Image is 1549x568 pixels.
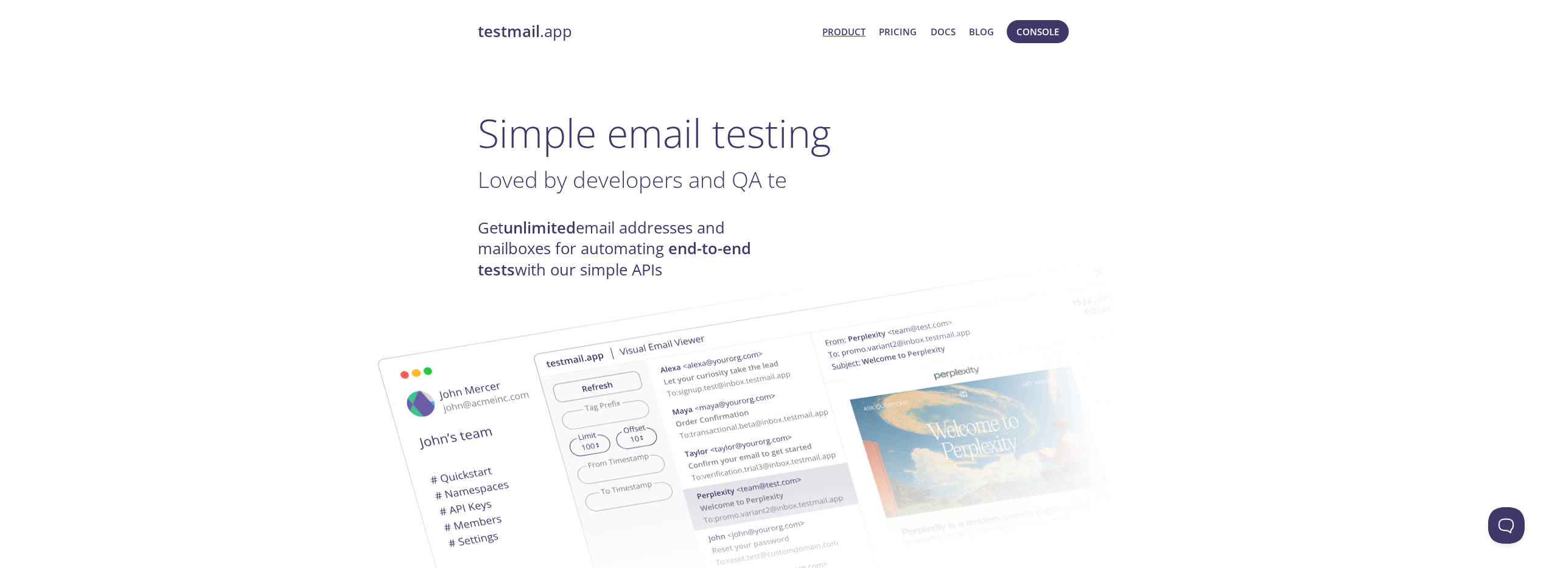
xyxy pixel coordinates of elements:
[478,21,813,42] a: testmail.app
[478,218,775,280] h4: Get email addresses and mailboxes for automating with our simple APIs
[1488,507,1525,544] iframe: Help Scout Beacon - Open
[931,24,956,40] a: Docs
[478,21,540,42] strong: testmail
[1016,24,1059,40] span: Console
[879,24,917,40] a: Pricing
[478,109,1072,156] h1: Simple email testing
[1007,20,1069,43] button: Console
[478,164,787,195] span: Loved by developers and QA te
[503,217,576,238] strong: unlimited
[969,24,994,40] a: Blog
[478,238,751,280] strong: end-to-end tests
[822,24,865,40] a: Product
